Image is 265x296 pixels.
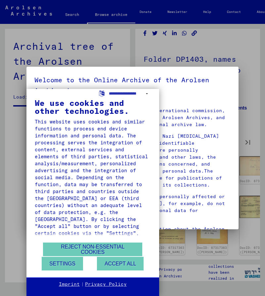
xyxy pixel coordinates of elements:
a: Privacy Policy [85,281,127,288]
div: This website uses cookies and similar functions to process end device information and personal da... [35,118,151,271]
button: Settings [42,257,83,270]
button: Reject non-essential cookies [43,243,142,256]
button: Accept all [97,257,144,270]
a: Imprint [59,281,80,288]
div: We use cookies and other technologies. [35,99,151,115]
